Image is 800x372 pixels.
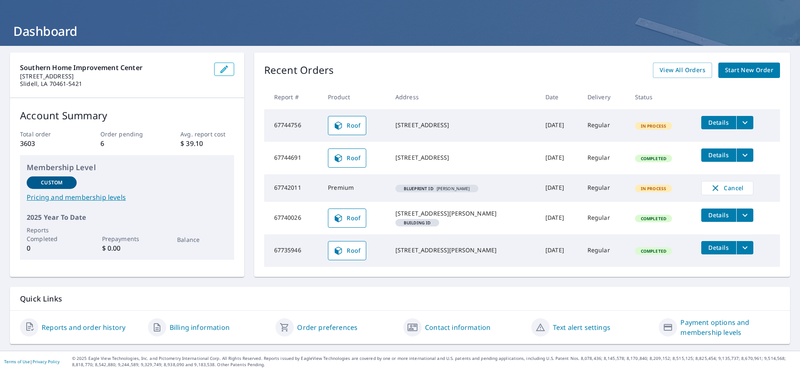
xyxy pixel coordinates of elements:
[32,359,60,364] a: Privacy Policy
[42,322,125,332] a: Reports and order history
[581,234,628,267] td: Regular
[328,116,366,135] a: Roof
[636,186,672,191] span: In Process
[636,216,671,221] span: Completed
[177,235,227,244] p: Balance
[539,85,581,109] th: Date
[539,109,581,142] td: [DATE]
[581,109,628,142] td: Regular
[425,322,490,332] a: Contact information
[628,85,695,109] th: Status
[718,63,780,78] a: Start New Order
[636,123,672,129] span: In Process
[264,174,322,202] td: 67742011
[170,322,230,332] a: Billing information
[102,234,152,243] p: Prepayments
[636,248,671,254] span: Completed
[404,221,431,225] em: Building ID
[706,211,731,219] span: Details
[736,241,753,254] button: filesDropdownBtn-67735946
[706,244,731,251] span: Details
[553,322,610,332] a: Text alert settings
[736,209,753,222] button: filesDropdownBtn-67740026
[539,202,581,234] td: [DATE]
[27,226,77,243] p: Reports Completed
[636,156,671,161] span: Completed
[102,243,152,253] p: $ 0.00
[264,234,322,267] td: 67735946
[328,241,366,260] a: Roof
[539,174,581,202] td: [DATE]
[180,138,234,148] p: $ 39.10
[20,130,73,138] p: Total order
[581,85,628,109] th: Delivery
[27,243,77,253] p: 0
[264,63,334,78] p: Recent Orders
[710,183,745,193] span: Cancel
[404,186,433,191] em: Blueprint ID
[264,109,322,142] td: 67744756
[660,65,705,75] span: View All Orders
[725,65,773,75] span: Start New Order
[539,234,581,267] td: [DATE]
[395,153,532,162] div: [STREET_ADDRESS]
[333,153,361,163] span: Roof
[701,148,736,162] button: detailsBtn-67744691
[706,118,731,126] span: Details
[539,142,581,174] td: [DATE]
[706,151,731,159] span: Details
[395,246,532,254] div: [STREET_ADDRESS][PERSON_NAME]
[264,85,322,109] th: Report #
[4,359,30,364] a: Terms of Use
[701,181,753,195] button: Cancel
[20,294,780,304] p: Quick Links
[701,241,736,254] button: detailsBtn-67735946
[581,142,628,174] td: Regular
[20,138,73,148] p: 3603
[581,174,628,202] td: Regular
[680,317,780,337] a: Payment options and membership levels
[328,148,366,168] a: Roof
[264,202,322,234] td: 67740026
[20,80,207,88] p: Slidell, LA 70461-5421
[100,130,154,138] p: Order pending
[701,116,736,129] button: detailsBtn-67744756
[328,209,366,228] a: Roof
[389,85,539,109] th: Address
[653,63,712,78] a: View All Orders
[4,359,60,364] p: |
[581,202,628,234] td: Regular
[41,179,62,186] p: Custom
[736,116,753,129] button: filesDropdownBtn-67744756
[333,213,361,223] span: Roof
[180,130,234,138] p: Avg. report cost
[333,121,361,131] span: Roof
[10,23,790,40] h1: Dashboard
[27,212,227,222] p: 2025 Year To Date
[297,322,357,332] a: Order preferences
[399,186,475,191] span: [PERSON_NAME]
[27,192,227,202] a: Pricing and membership levels
[333,246,361,256] span: Roof
[72,355,796,368] p: © 2025 Eagle View Technologies, Inc. and Pictometry International Corp. All Rights Reserved. Repo...
[701,209,736,222] button: detailsBtn-67740026
[20,108,234,123] p: Account Summary
[20,73,207,80] p: [STREET_ADDRESS]
[736,148,753,162] button: filesDropdownBtn-67744691
[395,209,532,218] div: [STREET_ADDRESS][PERSON_NAME]
[27,162,227,173] p: Membership Level
[395,121,532,129] div: [STREET_ADDRESS]
[321,85,389,109] th: Product
[20,63,207,73] p: Southern Home Improvement Center
[100,138,154,148] p: 6
[321,174,389,202] td: Premium
[264,142,322,174] td: 67744691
